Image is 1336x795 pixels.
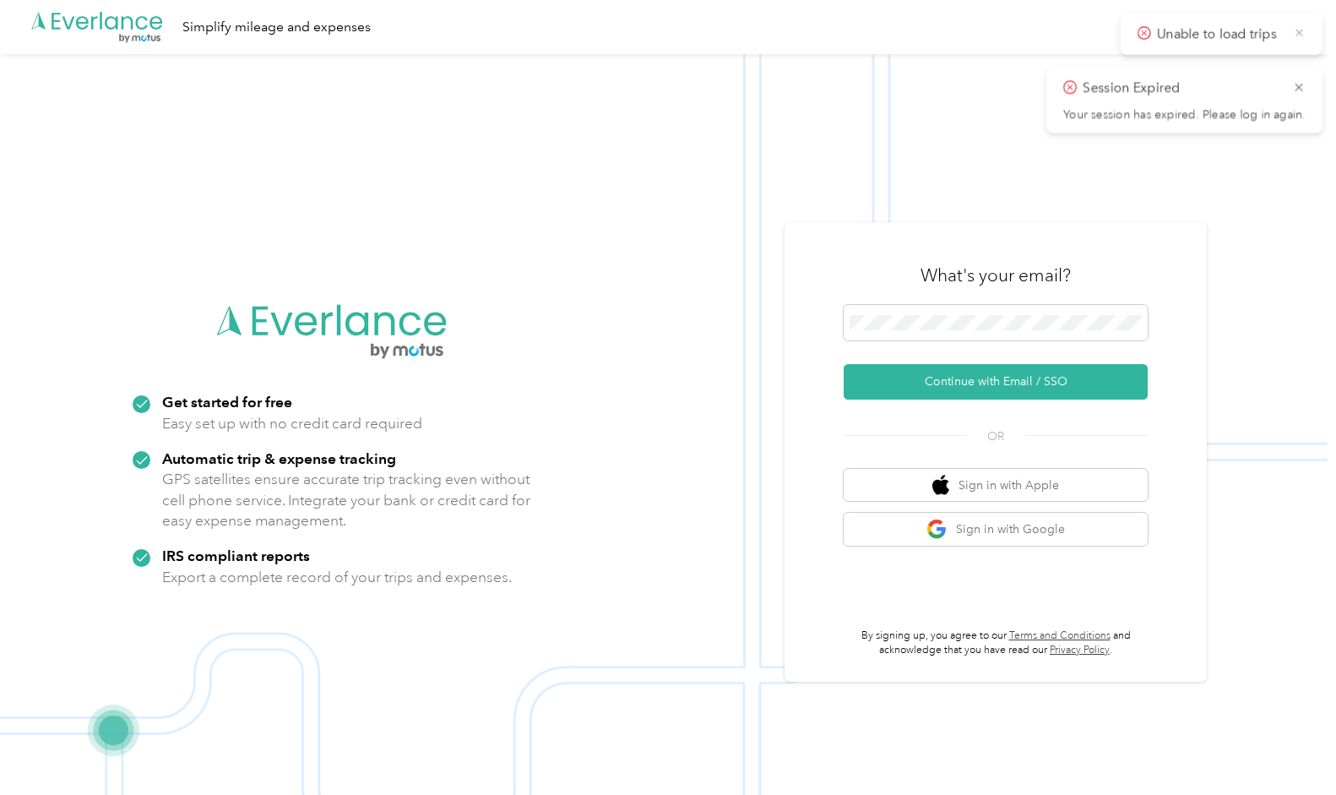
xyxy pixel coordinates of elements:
div: Simplify mileage and expenses [182,17,371,38]
button: google logoSign in with Google [844,513,1148,546]
a: Privacy Policy [1050,644,1110,656]
span: OR [966,427,1025,445]
img: google logo [926,519,948,540]
p: Easy set up with no credit card required [162,413,422,434]
p: GPS satellites ensure accurate trip tracking even without cell phone service. Integrate your bank... [162,469,531,531]
p: Unable to load trips [1157,24,1281,45]
p: By signing up, you agree to our and acknowledge that you have read our . [844,629,1148,658]
strong: Automatic trip & expense tracking [162,449,396,467]
strong: IRS compliant reports [162,547,310,564]
p: Session Expired [1083,79,1280,100]
iframe: Everlance-gr Chat Button Frame [1241,700,1336,795]
strong: Get started for free [162,393,292,411]
a: Terms and Conditions [1009,629,1111,642]
h3: What's your email? [921,264,1071,287]
button: Continue with Email / SSO [844,364,1148,400]
p: Export a complete record of your trips and expenses. [162,567,512,588]
img: apple logo [932,475,949,496]
p: Your session has expired. Please log in again. [1063,108,1306,123]
button: apple logoSign in with Apple [844,469,1148,502]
